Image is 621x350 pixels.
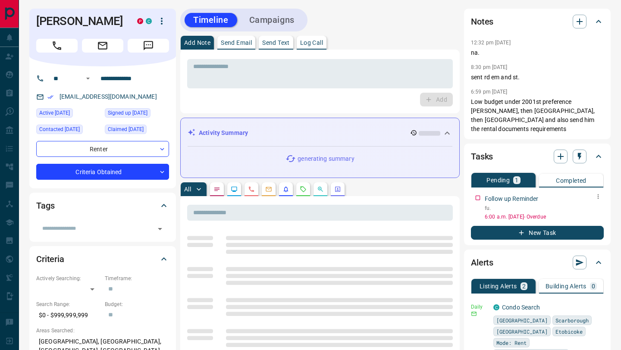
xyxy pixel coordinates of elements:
[471,146,604,167] div: Tasks
[146,18,152,24] div: condos.ca
[108,125,144,134] span: Claimed [DATE]
[471,252,604,273] div: Alerts
[471,226,604,240] button: New Task
[105,275,169,282] p: Timeframe:
[36,125,100,137] div: Sun Nov 03 2024
[480,283,517,289] p: Listing Alerts
[36,14,124,28] h1: [PERSON_NAME]
[262,40,290,46] p: Send Text
[471,48,604,57] p: na.
[486,177,510,183] p: Pending
[471,311,477,317] svg: Email
[221,40,252,46] p: Send Email
[137,18,143,24] div: property.ca
[471,97,604,134] p: Low budget under 2001st preference [PERSON_NAME], then [GEOGRAPHIC_DATA], then [GEOGRAPHIC_DATA] ...
[471,89,508,95] p: 6:59 pm [DATE]
[39,109,70,117] span: Active [DATE]
[496,338,527,347] span: Mode: Rent
[546,283,586,289] p: Building Alerts
[83,73,93,84] button: Open
[36,164,169,180] div: Criteria Obtained
[36,108,100,120] div: Thu Dec 19 2024
[36,327,169,334] p: Areas Searched:
[241,13,303,27] button: Campaigns
[282,186,289,193] svg: Listing Alerts
[317,186,324,193] svg: Opportunities
[298,154,354,163] p: generating summary
[471,11,604,32] div: Notes
[36,199,54,212] h2: Tags
[493,304,499,310] div: condos.ca
[496,316,548,325] span: [GEOGRAPHIC_DATA]
[334,186,341,193] svg: Agent Actions
[188,125,452,141] div: Activity Summary
[154,223,166,235] button: Open
[185,13,237,27] button: Timeline
[502,304,540,311] a: Condo Search
[265,186,272,193] svg: Emails
[36,195,169,216] div: Tags
[213,186,220,193] svg: Notes
[36,308,100,322] p: $0 - $999,999,999
[231,186,238,193] svg: Lead Browsing Activity
[515,177,518,183] p: 1
[184,186,191,192] p: All
[60,93,157,100] a: [EMAIL_ADDRESS][DOMAIN_NAME]
[555,316,589,325] span: Scarborough
[496,327,548,336] span: [GEOGRAPHIC_DATA]
[105,125,169,137] div: Mon May 27 2024
[36,249,169,269] div: Criteria
[128,39,169,53] span: Message
[522,283,526,289] p: 2
[36,300,100,308] p: Search Range:
[47,94,53,100] svg: Email Verified
[471,40,511,46] p: 12:32 pm [DATE]
[36,39,78,53] span: Call
[105,300,169,308] p: Budget:
[300,186,307,193] svg: Requests
[485,213,604,221] p: 6:00 a.m. [DATE] - Overdue
[199,128,248,137] p: Activity Summary
[36,275,100,282] p: Actively Searching:
[471,15,493,28] h2: Notes
[36,252,64,266] h2: Criteria
[471,64,508,70] p: 8:30 pm [DATE]
[471,73,604,82] p: sent rd em and st.
[184,40,210,46] p: Add Note
[39,125,80,134] span: Contacted [DATE]
[556,178,586,184] p: Completed
[485,194,538,203] p: Follow up Reminder
[248,186,255,193] svg: Calls
[105,108,169,120] div: Tue May 21 2024
[555,327,583,336] span: Etobicoke
[36,141,169,157] div: Renter
[471,303,488,311] p: Daily
[471,150,493,163] h2: Tasks
[485,204,604,212] p: fu.
[471,256,493,269] h2: Alerts
[108,109,147,117] span: Signed up [DATE]
[82,39,123,53] span: Email
[300,40,323,46] p: Log Call
[592,283,595,289] p: 0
